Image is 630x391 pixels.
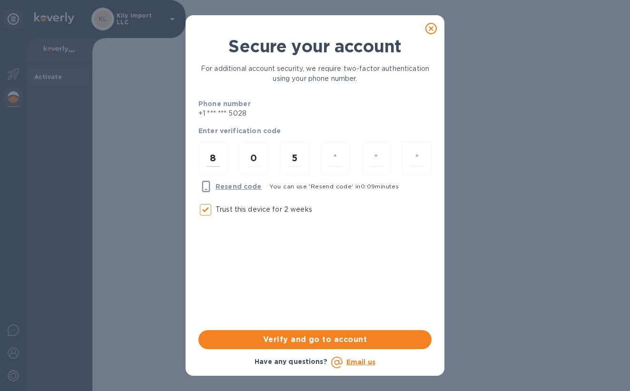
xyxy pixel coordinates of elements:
[216,205,312,215] p: Trust this device for 2 weeks
[255,358,327,365] b: Have any questions?
[198,100,251,108] b: Phone number
[198,36,432,56] h1: Secure your account
[269,183,399,190] span: You can use 'Resend code' in 0 : 09 minutes
[346,358,375,366] a: Email us
[198,126,432,136] p: Enter verification code
[198,330,432,349] button: Verify and go to account
[198,64,432,84] p: For additional account security, we require two-factor authentication using your phone number.
[216,183,262,190] u: Resend code
[206,334,424,345] span: Verify and go to account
